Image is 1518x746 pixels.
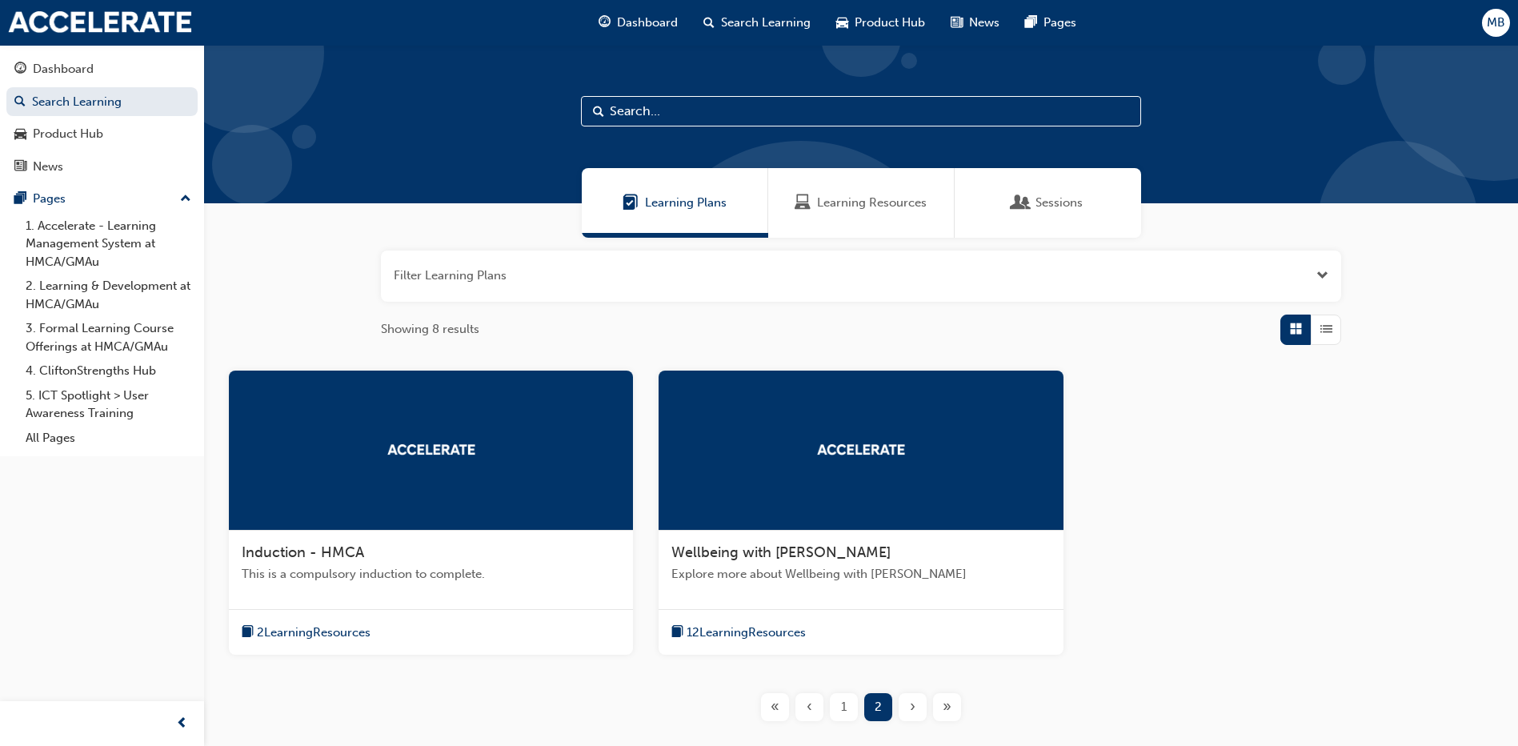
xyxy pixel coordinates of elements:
[955,168,1141,238] a: SessionsSessions
[1320,320,1332,339] span: List
[14,192,26,207] span: pages-icon
[943,698,951,716] span: »
[19,316,198,359] a: 3. Formal Learning Course Offerings at HMCA/GMAu
[659,371,1063,656] a: accelerate-hmcaWellbeing with [PERSON_NAME]Explore more about Wellbeing with [PERSON_NAME]book-ic...
[33,190,66,208] div: Pages
[599,13,611,33] span: guage-icon
[593,102,604,121] span: Search
[841,698,847,716] span: 1
[617,14,678,32] span: Dashboard
[19,359,198,383] a: 4. CliftonStrengths Hub
[1035,194,1083,212] span: Sessions
[623,194,639,212] span: Learning Plans
[257,624,370,642] span: 2 Learning Resources
[671,565,1050,584] span: Explore more about Wellbeing with [PERSON_NAME]
[33,60,94,78] div: Dashboard
[180,189,191,210] span: up-icon
[875,698,882,716] span: 2
[1487,14,1505,32] span: MB
[33,125,103,143] div: Product Hub
[671,543,891,561] span: Wellbeing with [PERSON_NAME]
[586,6,691,39] a: guage-iconDashboard
[703,13,715,33] span: search-icon
[6,51,198,184] button: DashboardSearch LearningProduct HubNews
[242,565,620,584] span: This is a compulsory induction to complete.
[8,11,192,34] img: accelerate-hmca
[6,184,198,214] button: Pages
[930,693,964,721] button: Last page
[6,119,198,149] a: Product Hub
[1043,14,1076,32] span: Pages
[242,623,254,643] span: book-icon
[19,426,198,451] a: All Pages
[938,6,1012,39] a: news-iconNews
[836,13,848,33] span: car-icon
[6,54,198,84] a: Dashboard
[19,383,198,426] a: 5. ICT Spotlight > User Awareness Training
[855,14,925,32] span: Product Hub
[671,623,806,643] button: book-icon12LearningResources
[14,127,26,142] span: car-icon
[691,6,823,39] a: search-iconSearch Learning
[792,693,827,721] button: Previous page
[895,693,930,721] button: Next page
[582,168,768,238] a: Learning PlansLearning Plans
[795,194,811,212] span: Learning Resources
[823,6,938,39] a: car-iconProduct Hub
[771,698,779,716] span: «
[807,698,812,716] span: ‹
[969,14,999,32] span: News
[242,623,370,643] button: book-icon2LearningResources
[6,87,198,117] a: Search Learning
[827,693,861,721] button: Page 1
[910,698,915,716] span: ›
[6,152,198,182] a: News
[581,96,1141,126] input: Search...
[19,214,198,275] a: 1. Accelerate - Learning Management System at HMCA/GMAu
[242,543,364,561] span: Induction - HMCA
[687,624,806,642] span: 12 Learning Resources
[387,444,475,455] img: accelerate-hmca
[1012,6,1089,39] a: pages-iconPages
[758,693,792,721] button: First page
[721,14,811,32] span: Search Learning
[229,371,633,656] a: accelerate-hmcaInduction - HMCAThis is a compulsory induction to complete.book-icon2LearningResou...
[33,158,63,176] div: News
[176,714,188,734] span: prev-icon
[1013,194,1029,212] span: Sessions
[861,693,895,721] button: Page 2
[768,168,955,238] a: Learning ResourcesLearning Resources
[19,274,198,316] a: 2. Learning & Development at HMCA/GMAu
[817,444,905,455] img: accelerate-hmca
[671,623,683,643] span: book-icon
[1025,13,1037,33] span: pages-icon
[1290,320,1302,339] span: Grid
[817,194,927,212] span: Learning Resources
[381,320,479,339] span: Showing 8 results
[1316,267,1328,285] button: Open the filter
[14,160,26,174] span: news-icon
[1482,9,1510,37] button: MB
[645,194,727,212] span: Learning Plans
[14,62,26,77] span: guage-icon
[14,95,26,110] span: search-icon
[951,13,963,33] span: news-icon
